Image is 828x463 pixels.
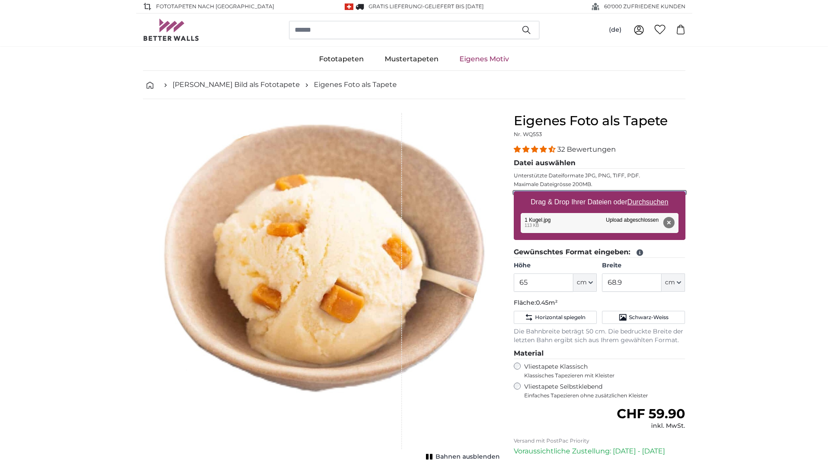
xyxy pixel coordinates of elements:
[422,3,484,10] span: -
[604,3,685,10] span: 60'000 ZUFRIEDENE KUNDEN
[662,273,685,292] button: cm
[514,446,685,456] p: Voraussichtliche Zustellung: [DATE] - [DATE]
[425,3,484,10] span: Geliefert bis [DATE]
[514,261,597,270] label: Höhe
[309,48,374,70] a: Fototapeten
[514,327,685,345] p: Die Bahnbreite beträgt 50 cm. Die bedruckte Breite der letzten Bahn ergibt sich aus Ihrem gewählt...
[514,158,685,169] legend: Datei auswählen
[617,406,685,422] span: CHF 59.90
[577,278,587,287] span: cm
[573,273,597,292] button: cm
[602,311,685,324] button: Schwarz-Weiss
[173,80,300,90] a: [PERSON_NAME] Bild als Fototapete
[524,372,678,379] span: Klassisches Tapezieren mit Kleister
[345,3,353,10] img: Schweiz
[617,422,685,430] div: inkl. MwSt.
[514,437,685,444] p: Versand mit PostPac Priority
[557,145,616,153] span: 32 Bewertungen
[536,299,558,306] span: 0.45m²
[514,311,597,324] button: Horizontal spiegeln
[423,451,500,463] button: Bahnen ausblenden
[514,131,542,137] span: Nr. WQ553
[514,145,557,153] span: 4.31 stars
[143,71,685,99] nav: breadcrumbs
[143,19,200,41] img: Betterwalls
[514,299,685,307] p: Fläche:
[514,113,685,129] h1: Eigenes Foto als Tapete
[602,22,628,38] button: (de)
[514,247,685,258] legend: Gewünschtes Format eingeben:
[627,198,668,206] u: Durchsuchen
[374,48,449,70] a: Mustertapeten
[602,261,685,270] label: Breite
[629,314,668,321] span: Schwarz-Weiss
[514,172,685,179] p: Unterstützte Dateiformate JPG, PNG, TIFF, PDF.
[514,348,685,359] legend: Material
[535,314,585,321] span: Horizontal spiegeln
[524,383,685,399] label: Vliestapete Selbstklebend
[436,453,500,461] span: Bahnen ausblenden
[156,3,274,10] span: Fototapeten nach [GEOGRAPHIC_DATA]
[527,193,672,211] label: Drag & Drop Ihrer Dateien oder
[143,113,500,461] div: 1 of 1
[314,80,397,90] a: Eigenes Foto als Tapete
[449,48,519,70] a: Eigenes Motiv
[514,181,685,188] p: Maximale Dateigrösse 200MB.
[524,392,685,399] span: Einfaches Tapezieren ohne zusätzlichen Kleister
[369,3,422,10] span: GRATIS Lieferung!
[665,278,675,287] span: cm
[524,363,678,379] label: Vliestapete Klassisch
